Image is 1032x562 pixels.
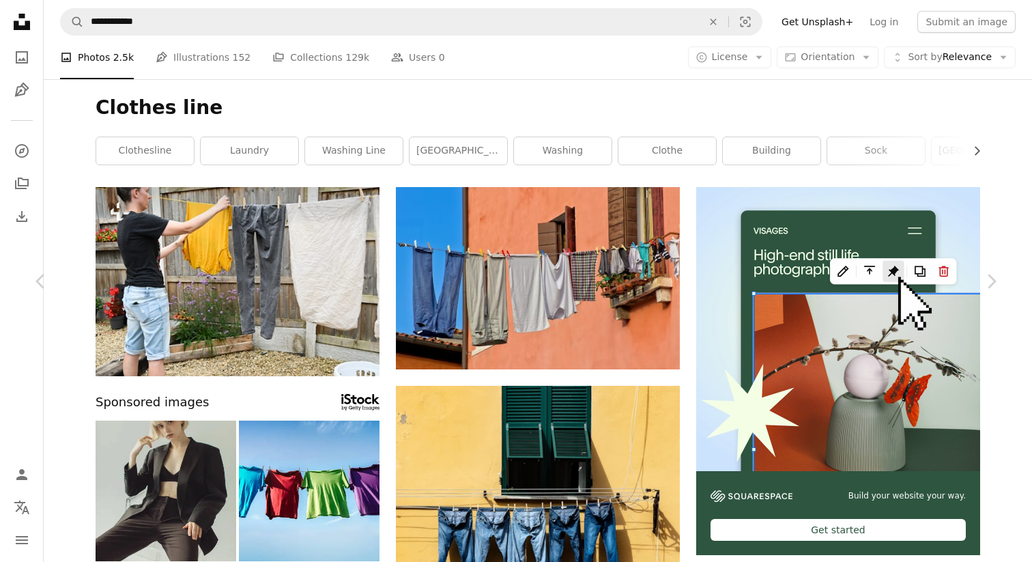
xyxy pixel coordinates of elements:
[8,170,35,197] a: Collections
[908,51,992,64] span: Relevance
[777,46,878,68] button: Orientation
[8,494,35,521] button: Language
[156,36,250,79] a: Illustrations 152
[305,137,403,165] a: washing line
[884,46,1016,68] button: Sort byRelevance
[439,50,445,65] span: 0
[729,9,762,35] button: Visual search
[201,137,298,165] a: laundry
[711,519,966,541] div: Get started
[712,51,748,62] span: License
[345,50,369,65] span: 129k
[96,187,379,376] img: a woman hanging out her clothes on a clothes line
[950,216,1032,347] a: Next
[60,8,762,36] form: Find visuals sitewide
[801,51,855,62] span: Orientation
[8,137,35,165] a: Explore
[932,137,1029,165] a: [GEOGRAPHIC_DATA]
[410,137,507,165] a: [GEOGRAPHIC_DATA]
[96,275,379,287] a: a woman hanging out her clothes on a clothes line
[8,44,35,71] a: Photos
[908,51,942,62] span: Sort by
[8,76,35,104] a: Illustrations
[696,187,980,555] a: Build your website your way.Get started
[723,137,820,165] a: building
[396,187,680,369] img: assorted-color hanged clothes
[711,490,792,502] img: file-1606177908946-d1eed1cbe4f5image
[96,393,209,412] span: Sponsored images
[96,96,980,120] h1: Clothes line
[773,11,861,33] a: Get Unsplash+
[696,187,980,471] img: file-1723602894256-972c108553a7image
[514,137,612,165] a: washing
[917,11,1016,33] button: Submit an image
[827,137,925,165] a: sock
[964,137,980,165] button: scroll list to the right
[96,421,236,561] img: Blonde woman in black suit in studio. Fashion model.
[8,461,35,488] a: Log in / Sign up
[8,203,35,230] a: Download History
[272,36,369,79] a: Collections 129k
[8,526,35,554] button: Menu
[233,50,251,65] span: 152
[96,137,194,165] a: clothesline
[698,9,728,35] button: Clear
[391,36,445,79] a: Users 0
[239,421,379,561] img: Clothes line and tee shirts laundry day
[396,506,680,518] a: five blue denim jeans hanged on grey cable near window
[618,137,716,165] a: clothe
[61,9,84,35] button: Search Unsplash
[848,490,966,502] span: Build your website your way.
[396,272,680,284] a: assorted-color hanged clothes
[861,11,906,33] a: Log in
[688,46,772,68] button: License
